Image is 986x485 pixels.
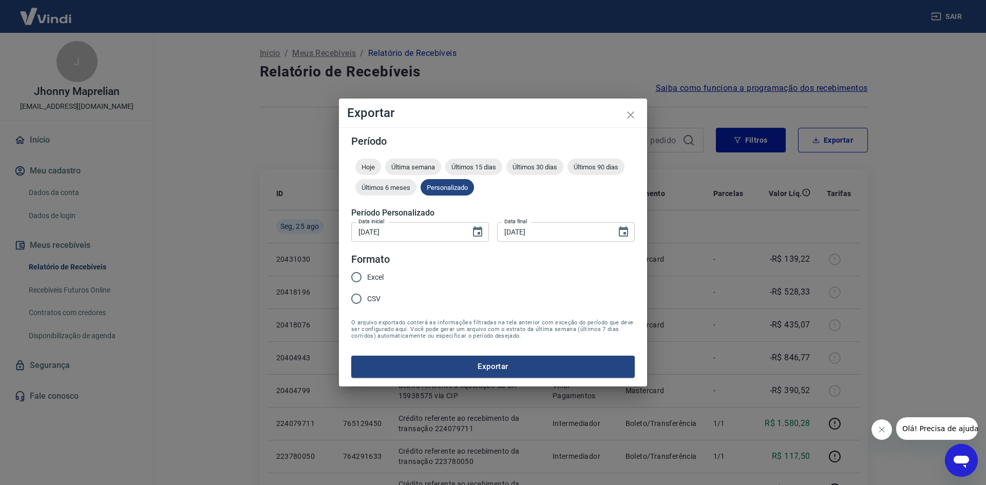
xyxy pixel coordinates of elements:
legend: Formato [351,252,390,267]
div: Últimos 6 meses [355,179,416,196]
input: DD/MM/YYYY [497,222,609,241]
h4: Exportar [347,107,639,119]
div: Hoje [355,159,381,175]
input: DD/MM/YYYY [351,222,463,241]
iframe: Mensagem da empresa [896,417,978,440]
div: Últimos 90 dias [567,159,624,175]
span: CSV [367,294,381,304]
span: Personalizado [421,184,474,191]
div: Personalizado [421,179,474,196]
div: Últimos 30 dias [506,159,563,175]
button: close [618,103,643,127]
h5: Período [351,136,635,146]
span: Últimos 90 dias [567,163,624,171]
span: Últimos 30 dias [506,163,563,171]
button: Choose date, selected date is 25 de ago de 2025 [613,222,634,242]
span: O arquivo exportado conterá as informações filtradas na tela anterior com exceção do período que ... [351,319,635,339]
span: Últimos 15 dias [445,163,502,171]
span: Olá! Precisa de ajuda? [6,7,86,15]
div: Últimos 15 dias [445,159,502,175]
div: Última semana [385,159,441,175]
h5: Período Personalizado [351,208,635,218]
span: Hoje [355,163,381,171]
span: Excel [367,272,384,283]
button: Exportar [351,356,635,377]
iframe: Botão para abrir a janela de mensagens [945,444,978,477]
span: Últimos 6 meses [355,184,416,191]
button: Choose date, selected date is 1 de ago de 2025 [467,222,488,242]
label: Data inicial [358,218,385,225]
label: Data final [504,218,527,225]
iframe: Fechar mensagem [871,419,892,440]
span: Última semana [385,163,441,171]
